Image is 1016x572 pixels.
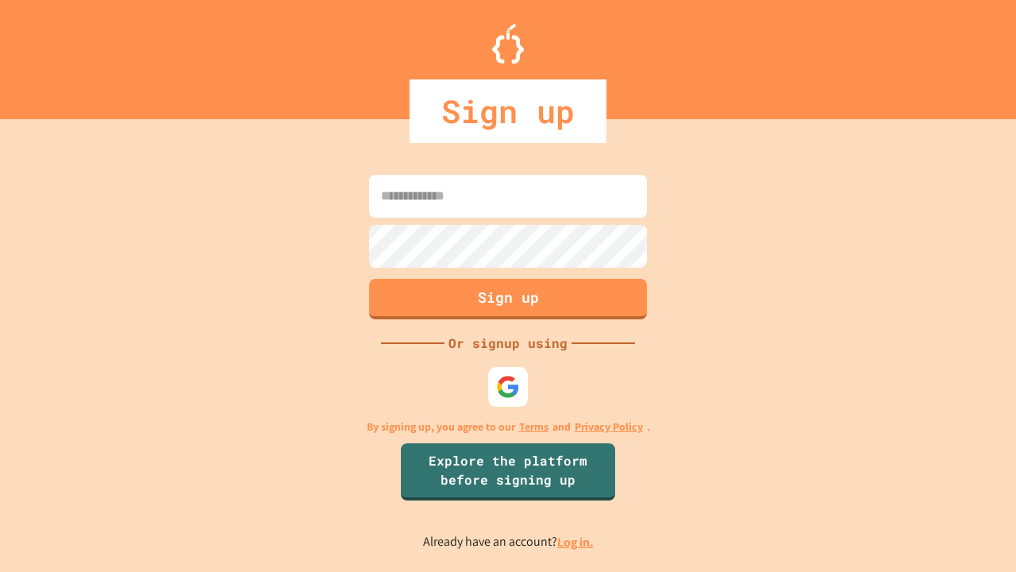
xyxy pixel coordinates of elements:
[401,443,615,500] a: Explore the platform before signing up
[367,419,650,435] p: By signing up, you agree to our and .
[492,24,524,64] img: Logo.svg
[557,534,594,551] a: Log in.
[410,79,606,143] div: Sign up
[496,375,520,399] img: google-icon.svg
[444,334,571,353] div: Or signup using
[519,419,548,435] a: Terms
[575,419,643,435] a: Privacy Policy
[369,279,647,319] button: Sign up
[423,532,594,552] p: Already have an account?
